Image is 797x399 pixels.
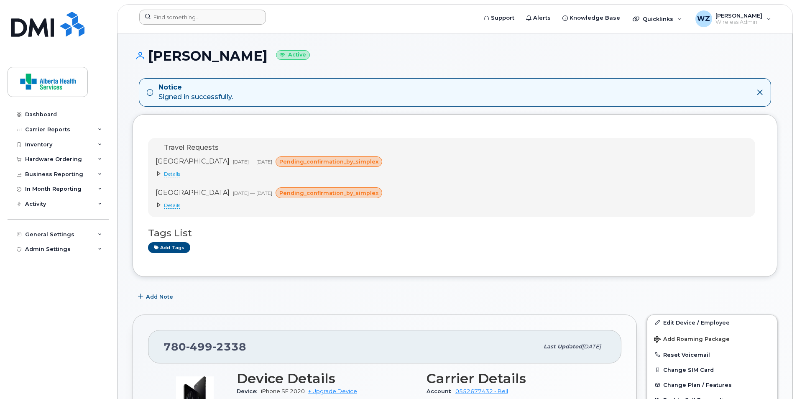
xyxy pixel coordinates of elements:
span: [DATE] [582,343,601,350]
button: Change Plan / Features [647,377,777,392]
a: + Upgrade Device [308,388,357,394]
span: pending_confirmation_by_simplex [279,158,378,166]
div: Signed in successfully. [158,83,233,102]
a: Add tags [148,242,190,253]
span: [GEOGRAPHIC_DATA] [156,189,230,197]
span: pending_confirmation_by_simplex [279,189,378,197]
span: [DATE] — [DATE] [233,190,272,196]
span: Last updated [544,343,582,350]
span: Add Note [146,293,173,301]
span: Details [164,202,180,209]
strong: Notice [158,83,233,92]
span: 2338 [212,340,246,353]
span: Travel Requests [164,143,219,151]
summary: Details [156,202,386,209]
button: Add Note [133,289,180,304]
h3: Tags List [148,228,762,238]
a: 0552677432 - Bell [455,388,508,394]
span: [DATE] — [DATE] [233,159,272,165]
button: Add Roaming Package [647,330,777,347]
span: Device [237,388,261,394]
span: [GEOGRAPHIC_DATA] [156,157,230,165]
button: Reset Voicemail [647,347,777,362]
h1: [PERSON_NAME] [133,49,777,63]
span: Change Plan / Features [663,382,732,388]
span: Add Roaming Package [654,336,730,344]
a: Edit Device / Employee [647,315,777,330]
h3: Device Details [237,371,416,386]
h3: Carrier Details [427,371,606,386]
button: Change SIM Card [647,362,777,377]
span: Details [164,171,180,177]
span: 780 [163,340,246,353]
small: Active [276,50,310,60]
span: 499 [186,340,212,353]
summary: Details [156,170,386,177]
span: Account [427,388,455,394]
span: iPhone SE 2020 [261,388,305,394]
